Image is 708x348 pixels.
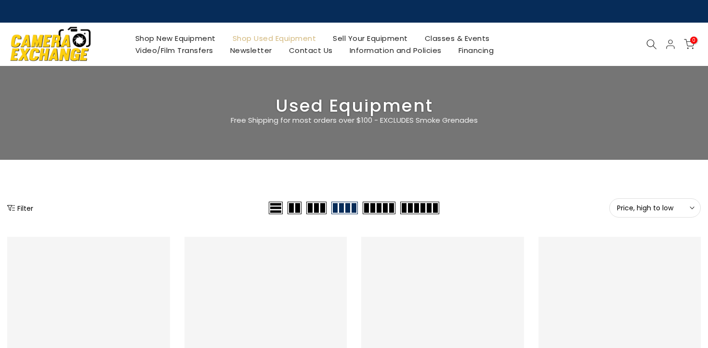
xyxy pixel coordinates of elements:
a: Classes & Events [416,32,498,44]
a: Shop New Equipment [127,32,224,44]
button: Price, high to low [609,198,701,218]
a: Sell Your Equipment [325,32,417,44]
a: Shop Used Equipment [224,32,325,44]
a: Financing [450,44,502,56]
a: Information and Policies [341,44,450,56]
a: Contact Us [280,44,341,56]
p: Free Shipping for most orders over $100 - EXCLUDES Smoke Grenades [173,115,535,126]
span: Price, high to low [617,204,693,212]
button: Show filters [7,203,33,213]
a: Newsletter [222,44,280,56]
a: 0 [684,39,695,50]
h3: Used Equipment [7,100,701,112]
a: Video/Film Transfers [127,44,222,56]
span: 0 [690,37,697,44]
